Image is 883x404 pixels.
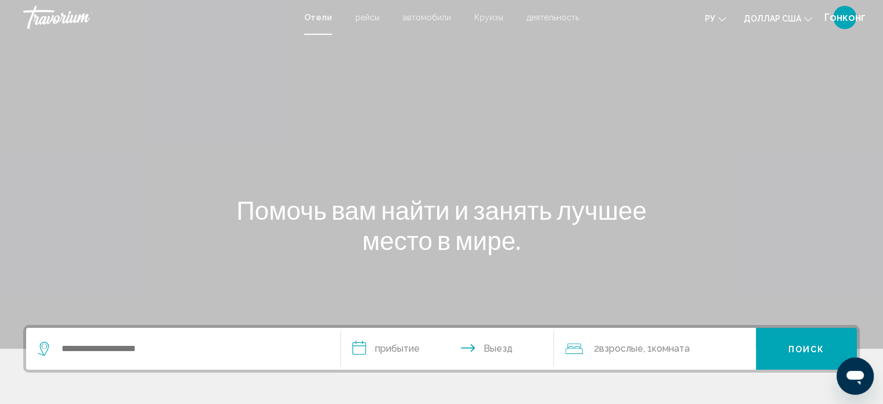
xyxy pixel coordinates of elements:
[355,13,380,22] a: рейсы
[744,14,801,23] font: доллар США
[554,328,756,370] button: Путешественники: 2 взрослых, 0 детей
[236,195,647,255] font: Помочь вам найти и занять лучшее место в мире.
[756,328,857,370] button: Поиск
[830,5,860,30] button: Меню пользователя
[788,345,825,354] font: Поиск
[403,13,451,22] a: автомобили
[304,13,332,22] a: Отели
[341,328,554,370] button: Даты заезда и выезда
[599,343,643,354] font: Взрослые
[643,343,651,354] font: , 1
[651,343,689,354] font: Комната
[23,6,293,29] a: Травориум
[705,10,726,27] button: Изменить язык
[744,10,812,27] button: Изменить валюту
[26,328,857,370] div: Виджет поиска
[593,343,599,354] font: 2
[474,13,503,22] a: Круизы
[837,357,874,395] iframe: Кнопка запуска окна обмена сообщениями
[824,11,866,23] font: Гонконг
[527,13,579,22] a: деятельность
[705,14,715,23] font: ру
